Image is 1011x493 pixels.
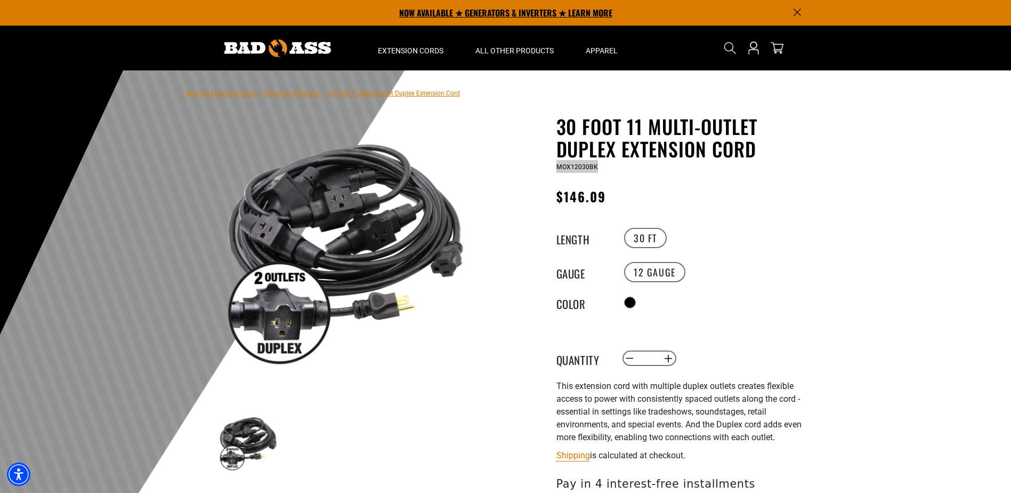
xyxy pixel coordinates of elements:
[186,90,258,97] a: Bad Ass Extension Cords
[7,463,30,486] div: Accessibility Menu
[186,86,460,99] nav: breadcrumbs
[556,115,818,160] h1: 30 Foot 11 Multi-Outlet Duplex Extension Cord
[745,26,762,70] a: Open this option
[722,39,739,57] summary: Search
[459,26,570,70] summary: All Other Products
[570,26,634,70] summary: Apparel
[475,46,554,55] span: All Other Products
[624,228,667,248] label: 30 FT
[224,39,331,57] img: Bad Ass Extension Cords
[362,26,459,70] summary: Extension Cords
[586,46,618,55] span: Apparel
[769,42,786,54] a: cart
[556,231,610,245] legend: Length
[556,187,606,206] span: $146.09
[556,163,598,171] span: MOX12030BK
[624,262,685,282] label: 12 Gauge
[378,46,443,55] span: Extension Cords
[217,117,474,375] img: black
[556,265,610,279] legend: Gauge
[327,90,460,97] span: 30 Foot 11 Multi-Outlet Duplex Extension Cord
[556,381,802,442] span: This extension cord with multiple duplex outlets creates flexible access to power with consistent...
[556,450,590,460] a: Shipping
[323,90,325,97] span: ›
[556,296,610,309] legend: Color
[217,411,279,473] img: black
[260,90,262,97] span: ›
[556,352,610,365] label: Quantity
[264,90,321,97] a: Return to Collection
[556,448,818,463] div: is calculated at checkout.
